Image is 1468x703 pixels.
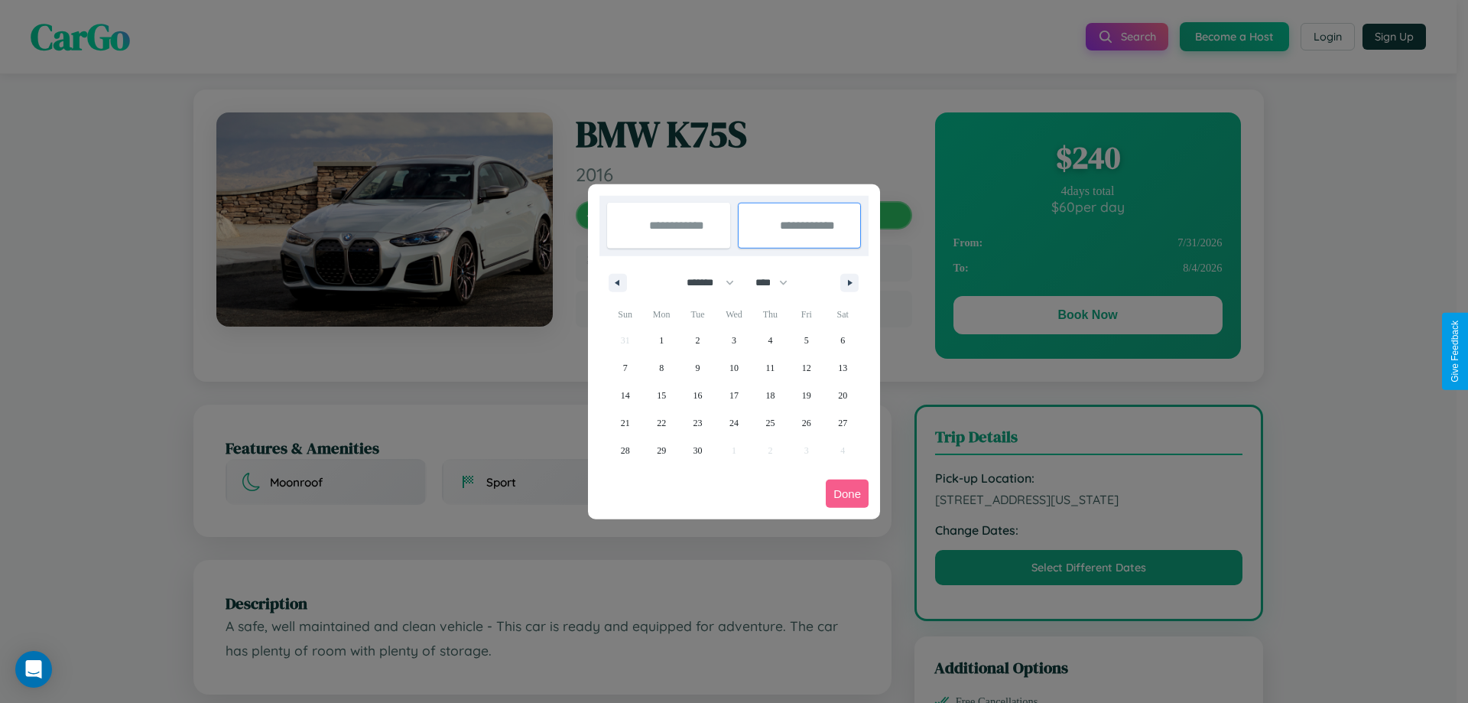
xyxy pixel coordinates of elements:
button: 16 [680,382,716,409]
button: 24 [716,409,752,437]
button: 12 [788,354,824,382]
span: 13 [838,354,847,382]
span: 29 [657,437,666,464]
span: 16 [693,382,703,409]
span: 24 [729,409,739,437]
button: 28 [607,437,643,464]
button: 21 [607,409,643,437]
button: 5 [788,327,824,354]
span: 30 [693,437,703,464]
span: 14 [621,382,630,409]
button: 20 [825,382,861,409]
span: Mon [643,302,679,327]
button: 23 [680,409,716,437]
span: 11 [766,354,775,382]
button: 26 [788,409,824,437]
span: 25 [765,409,775,437]
span: 23 [693,409,703,437]
span: 18 [765,382,775,409]
div: Give Feedback [1450,321,1460,382]
div: Open Intercom Messenger [15,651,52,688]
button: 10 [716,354,752,382]
span: 7 [623,354,628,382]
span: 17 [729,382,739,409]
button: 6 [825,327,861,354]
span: Thu [752,302,788,327]
button: 14 [607,382,643,409]
button: 1 [643,327,679,354]
span: Tue [680,302,716,327]
button: 15 [643,382,679,409]
span: 6 [840,327,845,354]
span: 5 [804,327,809,354]
span: Sun [607,302,643,327]
button: 17 [716,382,752,409]
span: 1 [659,327,664,354]
span: 12 [802,354,811,382]
button: 7 [607,354,643,382]
button: 4 [752,327,788,354]
span: 15 [657,382,666,409]
button: 30 [680,437,716,464]
button: 13 [825,354,861,382]
button: 2 [680,327,716,354]
span: 4 [768,327,772,354]
button: 22 [643,409,679,437]
button: 18 [752,382,788,409]
span: 3 [732,327,736,354]
span: 20 [838,382,847,409]
button: 9 [680,354,716,382]
button: 19 [788,382,824,409]
span: 2 [696,327,700,354]
span: 8 [659,354,664,382]
span: 21 [621,409,630,437]
button: Done [826,480,869,508]
span: 27 [838,409,847,437]
span: 10 [729,354,739,382]
button: 11 [752,354,788,382]
button: 27 [825,409,861,437]
span: Sat [825,302,861,327]
span: Fri [788,302,824,327]
span: 19 [802,382,811,409]
span: 22 [657,409,666,437]
button: 25 [752,409,788,437]
button: 29 [643,437,679,464]
button: 3 [716,327,752,354]
span: 26 [802,409,811,437]
span: 28 [621,437,630,464]
span: 9 [696,354,700,382]
span: Wed [716,302,752,327]
button: 8 [643,354,679,382]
